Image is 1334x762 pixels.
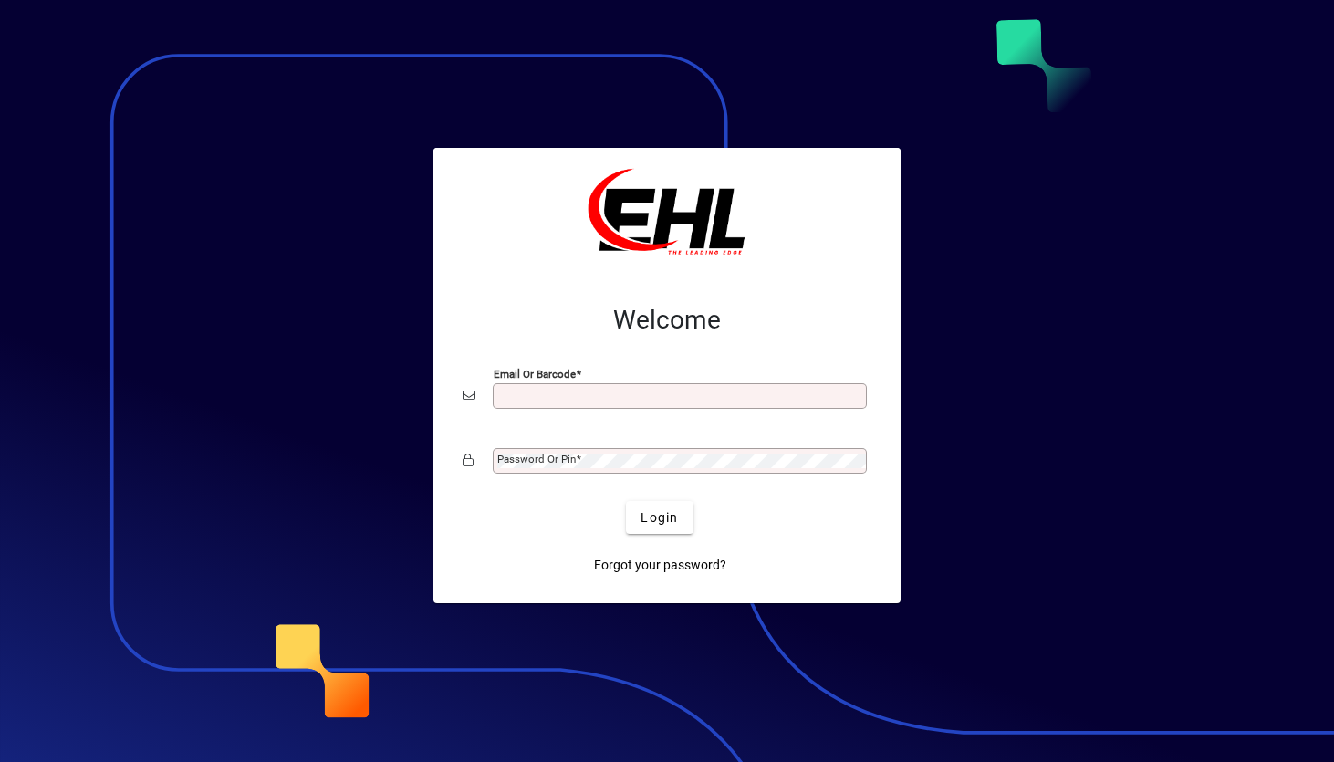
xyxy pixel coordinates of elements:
[497,453,576,465] mat-label: Password or Pin
[594,556,726,575] span: Forgot your password?
[641,508,678,527] span: Login
[463,305,871,336] h2: Welcome
[626,501,693,534] button: Login
[494,368,576,381] mat-label: Email or Barcode
[587,548,734,581] a: Forgot your password?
